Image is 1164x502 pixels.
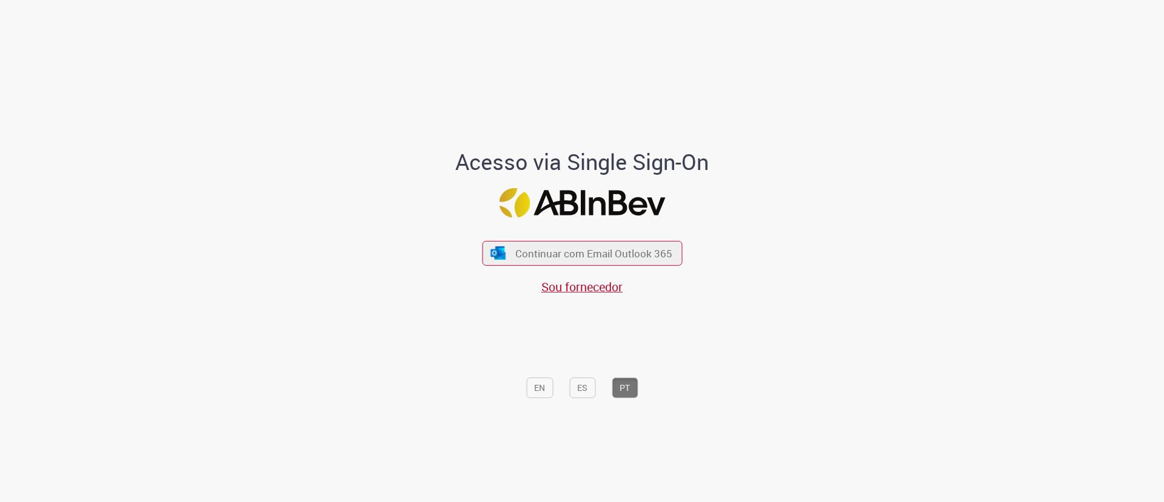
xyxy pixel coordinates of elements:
img: Logo ABInBev [499,188,665,218]
img: ícone Azure/Microsoft 360 [490,246,507,259]
h1: Acesso via Single Sign-On [414,150,751,174]
button: EN [526,378,553,398]
button: PT [612,378,638,398]
span: Continuar com Email Outlook 365 [515,246,672,260]
a: Sou fornecedor [541,279,623,295]
button: ícone Azure/Microsoft 360 Continuar com Email Outlook 365 [482,241,682,266]
button: ES [569,378,595,398]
